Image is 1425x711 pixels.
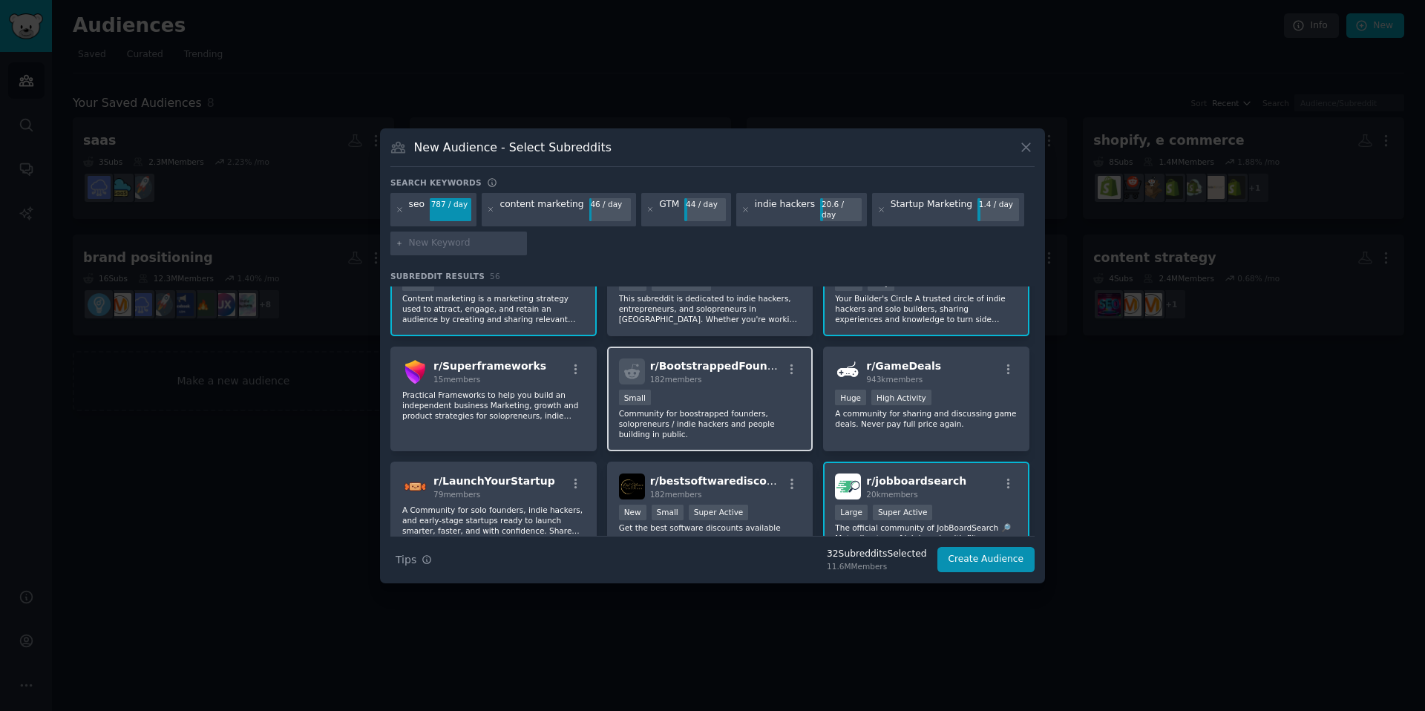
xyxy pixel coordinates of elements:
[402,390,585,421] p: Practical Frameworks to help you build an independent business Marketing, growth and product stra...
[433,475,555,487] span: r/ LaunchYourStartup
[619,505,646,520] div: New
[619,522,802,533] p: Get the best software discounts available
[827,561,926,571] div: 11.6M Members
[650,375,702,384] span: 182 members
[499,198,583,222] div: content marketing
[866,475,966,487] span: r/ jobboardsearch
[871,390,931,405] div: High Activity
[390,271,485,281] span: Subreddit Results
[835,293,1018,324] p: Your Builder's Circle A trusted circle of indie hackers and solo builders, sharing experiences an...
[490,272,500,281] span: 56
[866,375,923,384] span: 943k members
[835,408,1018,429] p: A community for sharing and discussing game deals. Never pay full price again.
[650,475,793,487] span: r/ bestsoftwarediscounts
[873,505,933,520] div: Super Active
[619,293,802,324] p: This subreddit is dedicated to indie hackers, entrepreneurs, and solopreneurs in [GEOGRAPHIC_DATA...
[390,177,482,188] h3: Search keywords
[866,360,941,372] span: r/ GameDeals
[619,408,802,439] p: Community for boostrapped founders, solopreneurs / indie hackers and people building in public.
[430,198,471,212] div: 787 / day
[835,474,861,499] img: jobboardsearch
[937,547,1035,572] button: Create Audience
[835,505,868,520] div: Large
[390,547,437,573] button: Tips
[433,360,546,372] span: r/ Superframeworks
[650,490,702,499] span: 182 members
[433,375,480,384] span: 15 members
[414,140,612,155] h3: New Audience - Select Subreddits
[835,390,866,405] div: Huge
[409,237,522,250] input: New Keyword
[619,390,651,405] div: Small
[684,198,726,212] div: 44 / day
[650,360,793,372] span: r/ BootstrappedFounders
[396,552,416,568] span: Tips
[835,358,861,384] img: GameDeals
[659,198,679,222] div: GTM
[977,198,1019,212] div: 1.4 / day
[689,505,749,520] div: Super Active
[402,505,585,536] p: A Community for solo founders, indie hackers, and early-stage startups ready to launch smarter, f...
[433,490,480,499] span: 79 members
[402,474,428,499] img: LaunchYourStartup
[652,505,684,520] div: Small
[619,474,645,499] img: bestsoftwarediscounts
[827,548,926,561] div: 32 Subreddit s Selected
[820,198,862,222] div: 20.6 / day
[402,293,585,324] p: Content marketing is a marketing strategy used to attract, engage, and retain an audience by crea...
[891,198,972,222] div: Startup Marketing
[402,358,428,384] img: Superframeworks
[409,198,425,222] div: seo
[866,490,917,499] span: 20k members
[835,522,1018,554] p: The official community of JobBoardSearch 🔎 Meta directory of job boards with filters. Posting the...
[589,198,631,212] div: 46 / day
[755,198,815,222] div: indie hackers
